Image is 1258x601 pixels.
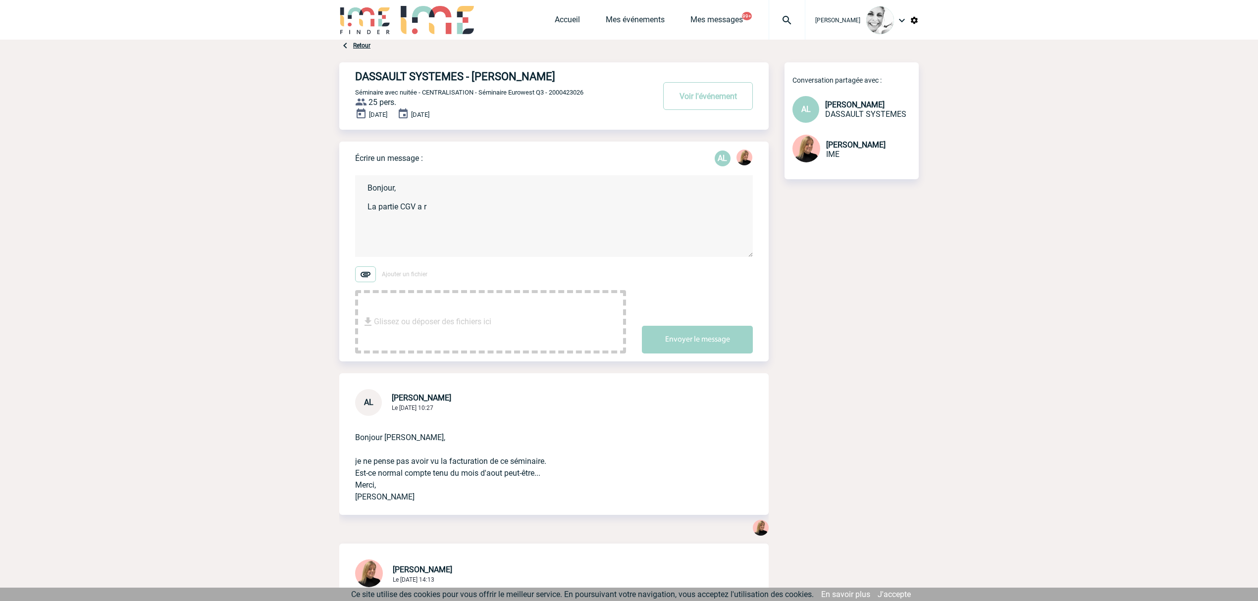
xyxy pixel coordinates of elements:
span: [DATE] [369,111,387,118]
p: AL [715,150,731,166]
span: IME [826,150,839,159]
button: Envoyer le message [642,326,753,353]
span: [PERSON_NAME] [815,17,860,24]
span: 25 pers. [368,98,396,107]
div: Alexandra LEVY-RUEFF [715,150,731,166]
img: file_download.svg [362,316,374,328]
a: Retour [353,42,370,49]
p: Conversation partagée avec : [792,76,919,84]
img: IME-Finder [339,6,391,34]
p: Bonjour [PERSON_NAME], je ne pense pas avoir vu la facturation de ce séminaire. Est-ce normal com... [355,416,725,503]
img: 131233-0.png [355,559,383,587]
span: Ajouter un fichier [382,271,427,278]
span: AL [364,398,373,407]
span: Le [DATE] 10:27 [392,404,433,411]
span: Glissez ou déposer des fichiers ici [374,297,491,347]
img: 131233-0.png [792,135,820,162]
span: [PERSON_NAME] [393,565,452,574]
a: Mes messages [690,15,743,29]
a: En savoir plus [821,590,870,599]
span: [PERSON_NAME] [826,140,886,150]
span: DASSAULT SYSTEMES [825,109,906,119]
span: Le [DATE] 14:13 [393,576,434,583]
a: Mes événements [606,15,665,29]
div: Estelle PERIOU [736,150,752,167]
span: [PERSON_NAME] [392,393,451,402]
span: Séminaire avec nuitée - CENTRALISATION - Séminaire Eurowest Q3 - 2000423026 [355,89,583,96]
h4: DASSAULT SYSTEMES - [PERSON_NAME] [355,70,625,83]
span: [PERSON_NAME] [825,100,885,109]
button: Voir l'événement [663,82,753,110]
button: 99+ [742,12,752,20]
p: Écrire un message : [355,153,423,163]
img: 131233-0.png [736,150,752,165]
img: 131233-0.png [753,520,769,536]
span: [DATE] [411,111,429,118]
a: J'accepte [878,590,911,599]
img: 103013-0.jpeg [866,6,894,34]
span: AL [801,104,811,114]
span: Ce site utilise des cookies pour vous offrir le meilleur service. En poursuivant votre navigation... [351,590,814,599]
div: Estelle PERIOU 04 Septembre 2025 à 16:22 [753,520,769,538]
a: Accueil [555,15,580,29]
